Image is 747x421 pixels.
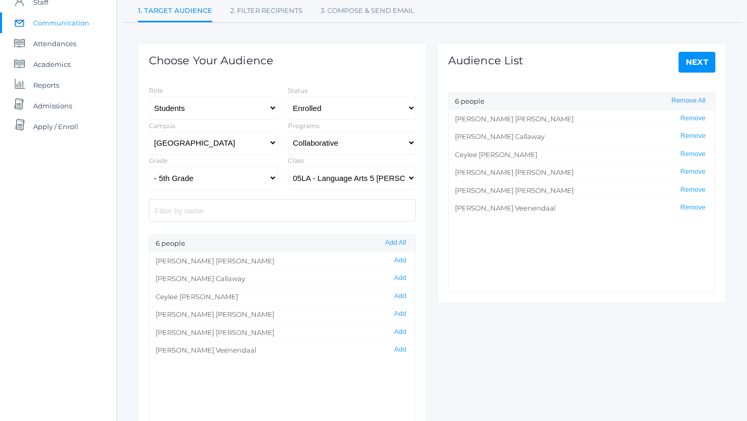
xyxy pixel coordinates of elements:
label: Campus [149,122,175,130]
button: Add [391,292,409,301]
button: Remove All [668,96,709,105]
span: Academics [33,54,71,75]
button: Add [391,274,409,283]
input: Filter by name [149,199,416,221]
button: Remove [677,167,709,176]
div: 6 people [449,93,715,110]
a: 1. Target Audience [138,1,212,23]
li: [PERSON_NAME] [PERSON_NAME] [449,163,715,181]
li: [PERSON_NAME] [PERSON_NAME] [449,181,715,200]
label: Programs [288,122,320,130]
li: Ceylee [PERSON_NAME] [449,146,715,164]
a: Next [679,52,716,73]
a: 2. Filter Recipients [230,1,302,21]
button: Add [391,310,409,318]
span: Reports [33,75,59,95]
li: [PERSON_NAME] [PERSON_NAME] [149,252,416,270]
li: [PERSON_NAME] [PERSON_NAME] [449,110,715,128]
a: 3. Compose & Send Email [321,1,414,21]
span: Apply / Enroll [33,116,78,137]
li: [PERSON_NAME] [PERSON_NAME] [149,324,416,342]
span: Attendances [33,33,76,54]
button: Add All [382,238,409,247]
li: [PERSON_NAME] Callaway [149,270,416,288]
button: Remove [677,186,709,194]
li: Ceylee [PERSON_NAME] [149,288,416,306]
button: Add [391,256,409,265]
label: Class [288,157,304,164]
button: Remove [677,132,709,141]
li: [PERSON_NAME] [PERSON_NAME] [149,305,416,324]
h1: Audience List [448,54,523,66]
li: [PERSON_NAME] Callaway [449,128,715,146]
label: Status [288,87,308,94]
li: [PERSON_NAME] Veenendaal [149,341,416,359]
span: Communication [33,12,89,33]
span: Admissions [33,95,72,116]
div: 6 people [149,235,416,252]
h1: Choose Your Audience [149,54,273,66]
label: Grade [149,157,168,164]
label: Role [149,87,163,94]
button: Remove [677,203,709,212]
button: Add [391,345,409,354]
button: Add [391,328,409,336]
li: [PERSON_NAME] Veenendaal [449,199,715,217]
button: Remove [677,150,709,159]
button: Remove [677,114,709,123]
